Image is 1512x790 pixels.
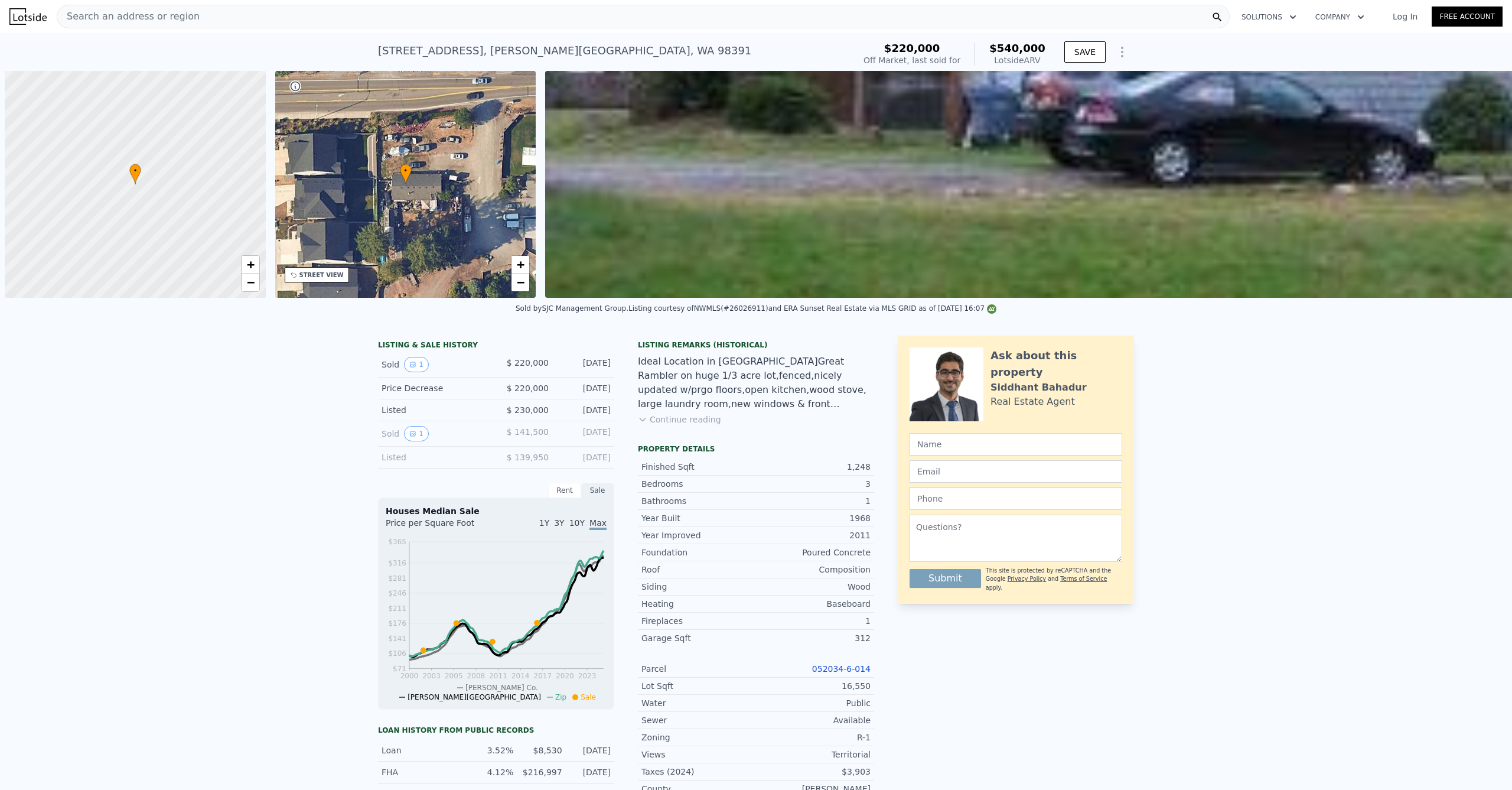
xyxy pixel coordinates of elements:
a: 052034-6-014 [812,664,871,674]
div: Taxes (2024) [641,766,756,778]
div: Fireplaces [641,615,756,627]
div: Houses Median Sale [386,505,607,517]
span: Max [589,518,607,530]
span: $ 220,000 [507,383,549,393]
div: Ideal Location in [GEOGRAPHIC_DATA]Great Rambler on huge 1/3 acre lot,fenced,nicely updated w/prg... [638,355,874,411]
div: Price per Square Foot [386,517,496,536]
div: Sewer [641,714,756,726]
tspan: 2017 [534,672,552,680]
img: NWMLS Logo [987,304,996,314]
span: + [517,257,524,272]
a: Zoom in [511,256,529,274]
tspan: $176 [388,619,406,628]
div: Sold by SJC Management Group . [516,304,628,313]
div: Garage Sqft [641,632,756,644]
div: 1,248 [756,461,871,473]
div: Sold [382,357,487,372]
div: [DATE] [558,451,611,463]
tspan: 2014 [511,672,530,680]
div: Bathrooms [641,495,756,507]
div: Sold [382,426,487,441]
span: $ 139,950 [507,453,549,462]
a: Terms of Service [1060,576,1107,582]
div: LISTING & SALE HISTORY [378,340,614,352]
span: 3Y [554,518,564,528]
div: Parcel [641,663,756,675]
div: Ask about this property [990,347,1122,381]
div: Property details [638,444,874,454]
div: [DATE] [558,426,611,441]
span: + [246,257,254,272]
div: Finished Sqft [641,461,756,473]
button: Submit [910,569,981,588]
div: FHA [382,766,465,778]
img: Lotside [9,8,47,25]
div: [DATE] [569,745,611,756]
div: Year Built [641,512,756,524]
div: $8,530 [520,745,562,756]
tspan: 2011 [489,672,507,680]
div: R-1 [756,732,871,743]
div: Poured Concrete [756,547,871,558]
button: Continue reading [638,414,721,425]
tspan: $246 [388,589,406,597]
div: 3 [756,478,871,490]
a: Privacy Policy [1008,576,1046,582]
div: $3,903 [756,766,871,778]
div: Off Market, last sold for [863,54,960,66]
tspan: $106 [388,649,406,658]
div: 3.52% [472,745,513,756]
div: Listing courtesy of NWMLS (#26026911) and ERA Sunset Real Estate via MLS GRID as of [DATE] 16:07 [628,304,996,313]
span: 1Y [539,518,549,528]
button: Show Options [1110,40,1134,64]
span: $ 220,000 [507,358,549,368]
div: Sale [581,483,614,498]
div: [DATE] [558,404,611,416]
div: Water [641,697,756,709]
div: Roof [641,564,756,576]
div: This site is protected by reCAPTCHA and the Google and apply. [986,567,1122,592]
div: Listed [382,404,487,416]
span: Search an address or region [57,9,200,24]
div: Territorial [756,749,871,760]
div: 16,550 [756,680,871,692]
tspan: $281 [388,574,406,583]
span: 10Y [569,518,585,528]
button: Company [1306,6,1374,28]
div: Zoning [641,732,756,743]
span: $540,000 [989,42,1045,54]
span: $ 230,000 [507,405,549,415]
div: Price Decrease [382,382,487,394]
span: − [517,275,524,290]
div: 4.12% [472,766,513,778]
span: [PERSON_NAME] Co. [465,684,538,692]
a: Zoom in [242,256,259,274]
div: Bedrooms [641,478,756,490]
tspan: $71 [393,665,406,673]
div: Public [756,697,871,709]
button: Solutions [1232,6,1306,28]
div: Baseboard [756,598,871,610]
div: 1 [756,495,871,507]
div: Views [641,749,756,760]
input: Name [910,433,1122,456]
div: Available [756,714,871,726]
a: Free Account [1432,6,1503,27]
div: [DATE] [569,766,611,778]
div: STREET VIEW [299,271,344,279]
div: Heating [641,598,756,610]
div: Listing Remarks (Historical) [638,340,874,350]
tspan: 2005 [445,672,463,680]
span: − [246,275,254,290]
div: Siding [641,581,756,593]
div: [STREET_ADDRESS] , [PERSON_NAME][GEOGRAPHIC_DATA] , WA 98391 [378,43,751,59]
span: • [400,165,412,176]
div: Siddhant Bahadur [990,381,1087,395]
div: Loan history from public records [378,726,614,735]
tspan: 2003 [422,672,441,680]
div: 1968 [756,512,871,524]
span: $ 141,500 [507,427,549,437]
div: [DATE] [558,357,611,372]
tspan: 2000 [400,672,419,680]
div: • [400,164,412,184]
